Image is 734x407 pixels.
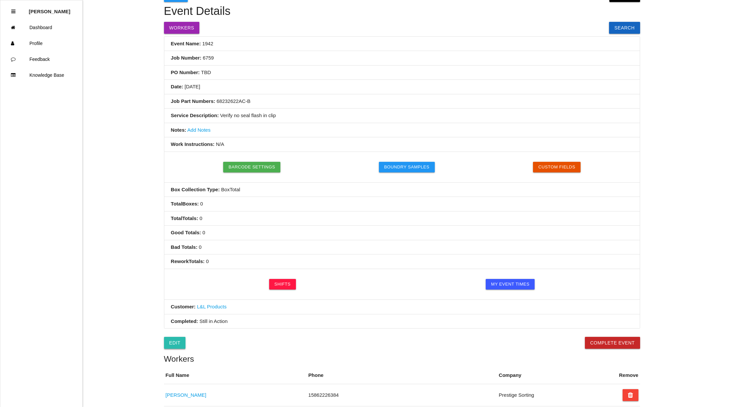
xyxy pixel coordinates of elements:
a: Knowledge Base [0,67,82,83]
b: Completed: [171,318,198,324]
li: 0 [164,211,640,226]
li: 0 [164,197,640,211]
a: My Event Times [486,279,535,290]
b: Total Boxes : [171,201,199,206]
b: Job Part Numbers: [171,98,215,104]
li: 0 [164,240,640,255]
a: Shifts [269,279,296,290]
a: Add Notes [187,127,211,133]
button: Custom Fields [533,162,581,172]
h4: Event Details [164,5,640,18]
button: Boundry Samples [379,162,435,172]
button: Complete Event [585,337,640,349]
li: [DATE] [164,80,640,94]
a: Dashboard [0,20,82,35]
b: Rework Totals : [171,258,205,264]
li: Still in Action [164,314,640,329]
a: L&L Products [197,304,227,309]
b: Total Totals : [171,215,198,221]
li: 1942 [164,37,640,51]
li: 0 [164,226,640,240]
li: 0 [164,254,640,269]
p: Diana Harris [29,4,70,14]
b: Box Collection Type: [171,187,220,192]
li: 68232622AC-B [164,94,640,109]
td: Prestige Sorting [497,384,592,406]
b: Customer: [171,304,196,309]
li: Verify no seal flash in clip [164,109,640,123]
b: Event Name: [171,41,201,46]
b: Bad Totals : [171,244,198,250]
li: N/A [164,137,640,152]
a: Profile [0,35,82,51]
a: [PERSON_NAME] [166,392,206,398]
b: Date: [171,84,183,89]
b: Good Totals : [171,230,201,235]
div: Close [11,4,16,20]
button: Barcode Settings [223,162,280,172]
h5: Workers [164,354,640,363]
button: Workers [164,22,200,34]
b: PO Number: [171,69,200,75]
td: 15862226384 [307,384,497,406]
b: Notes: [171,127,186,133]
a: Feedback [0,51,82,67]
a: Edit [164,337,186,349]
li: Box Total [164,183,640,197]
b: Job Number: [171,55,202,61]
th: Full Name [164,367,307,384]
th: Company [497,367,592,384]
b: Work Instructions: [171,141,215,147]
b: Service Description: [171,113,219,118]
th: Remove [617,367,640,384]
li: 6759 [164,51,640,66]
a: Search [609,22,640,34]
th: Phone [307,367,497,384]
li: TBD [164,66,640,80]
